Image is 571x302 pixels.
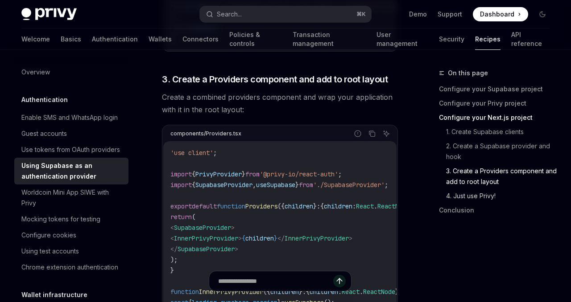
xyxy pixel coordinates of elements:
span: export [170,202,192,210]
a: User management [377,29,428,50]
span: { [320,202,324,210]
span: useSupabase [256,181,295,189]
span: SupabaseProvider [195,181,252,189]
a: Guest accounts [14,126,128,142]
div: Chrome extension authentication [21,262,118,273]
a: Policies & controls [229,29,282,50]
a: API reference [511,29,550,50]
a: Mocking tokens for testing [14,211,128,227]
a: Dashboard [473,7,528,21]
span: '@privy-io/react-auth' [260,170,338,178]
a: Using test accounts [14,243,128,259]
div: Worldcoin Mini App SIWE with Privy [21,187,123,208]
a: Use tokens from OAuth providers [14,142,128,158]
span: React [356,202,374,210]
a: Transaction management [293,29,365,50]
span: ({ [277,202,285,210]
img: dark logo [21,8,77,20]
a: 3. Create a Providers component and add to root layout [446,164,557,189]
span: import [170,170,192,178]
div: components/Providers.tsx [170,128,241,139]
span: } [313,202,317,210]
a: 1. Create Supabase clients [446,125,557,139]
span: from [245,170,260,178]
span: SupabaseProvider [174,224,231,232]
span: { [192,181,195,189]
div: Configure cookies [21,230,76,241]
span: Dashboard [480,10,514,19]
span: './SupabaseProvider' [313,181,385,189]
span: InnerPrivyProvider [174,234,238,242]
div: Enable SMS and WhatsApp login [21,112,118,123]
span: : [317,202,320,210]
div: Mocking tokens for testing [21,214,100,224]
span: } [170,266,174,274]
span: > [238,234,242,242]
div: Guest accounts [21,128,67,139]
button: Send message [333,275,346,287]
a: Connectors [182,29,219,50]
span: On this page [448,68,488,78]
div: Use tokens from OAuth providers [21,144,120,155]
a: 2. Create a Supabase provider and hook [446,139,557,164]
a: Authentication [92,29,138,50]
div: Overview [21,67,50,78]
a: Configure cookies [14,227,128,243]
span: > [235,245,238,253]
span: ; [338,170,342,178]
a: Enable SMS and WhatsApp login [14,110,128,126]
h5: Wallet infrastructure [21,290,87,300]
span: SupabaseProvider [178,245,235,253]
a: Conclusion [439,203,557,217]
a: Worldcoin Mini App SIWE with Privy [14,184,128,211]
a: Wallets [149,29,172,50]
button: Toggle dark mode [535,7,550,21]
span: } [242,170,245,178]
a: Chrome extension authentication [14,259,128,275]
span: > [349,234,352,242]
a: Overview [14,64,128,80]
span: PrivyProvider [195,170,242,178]
div: Using Supabase as an authentication provider [21,160,123,182]
a: Welcome [21,29,50,50]
span: </ [277,234,285,242]
span: } [274,234,277,242]
span: , [252,181,256,189]
span: children [245,234,274,242]
span: default [192,202,217,210]
span: > [231,224,235,232]
a: Support [438,10,462,19]
a: Security [439,29,464,50]
span: ; [213,149,217,157]
span: ⌘ K [356,11,366,18]
span: < [170,224,174,232]
span: </ [170,245,178,253]
span: < [170,234,174,242]
button: Ask AI [381,128,392,139]
span: InnerPrivyProvider [285,234,349,242]
span: return [170,213,192,221]
span: Providers [245,202,277,210]
a: Using Supabase as an authentication provider [14,158,128,184]
span: . [374,202,377,210]
h5: Authentication [21,94,68,105]
span: ); [170,256,178,264]
span: from [299,181,313,189]
span: { [242,234,245,242]
span: ( [192,213,195,221]
a: Configure your Next.js project [439,110,557,125]
button: Search...⌘K [200,6,371,22]
a: 4. Just use Privy! [446,189,557,203]
a: Demo [409,10,427,19]
div: Using test accounts [21,246,79,257]
span: 3. Create a Providers component and add to root layout [162,73,388,86]
span: Create a combined providers component and wrap your application with it in the root layout: [162,91,398,116]
a: Configure your Privy project [439,96,557,110]
span: ReactNode [377,202,410,210]
a: Configure your Supabase project [439,82,557,96]
span: function [217,202,245,210]
a: Recipes [475,29,501,50]
span: { [192,170,195,178]
button: Copy the contents from the code block [366,128,378,139]
span: 'use client' [170,149,213,157]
